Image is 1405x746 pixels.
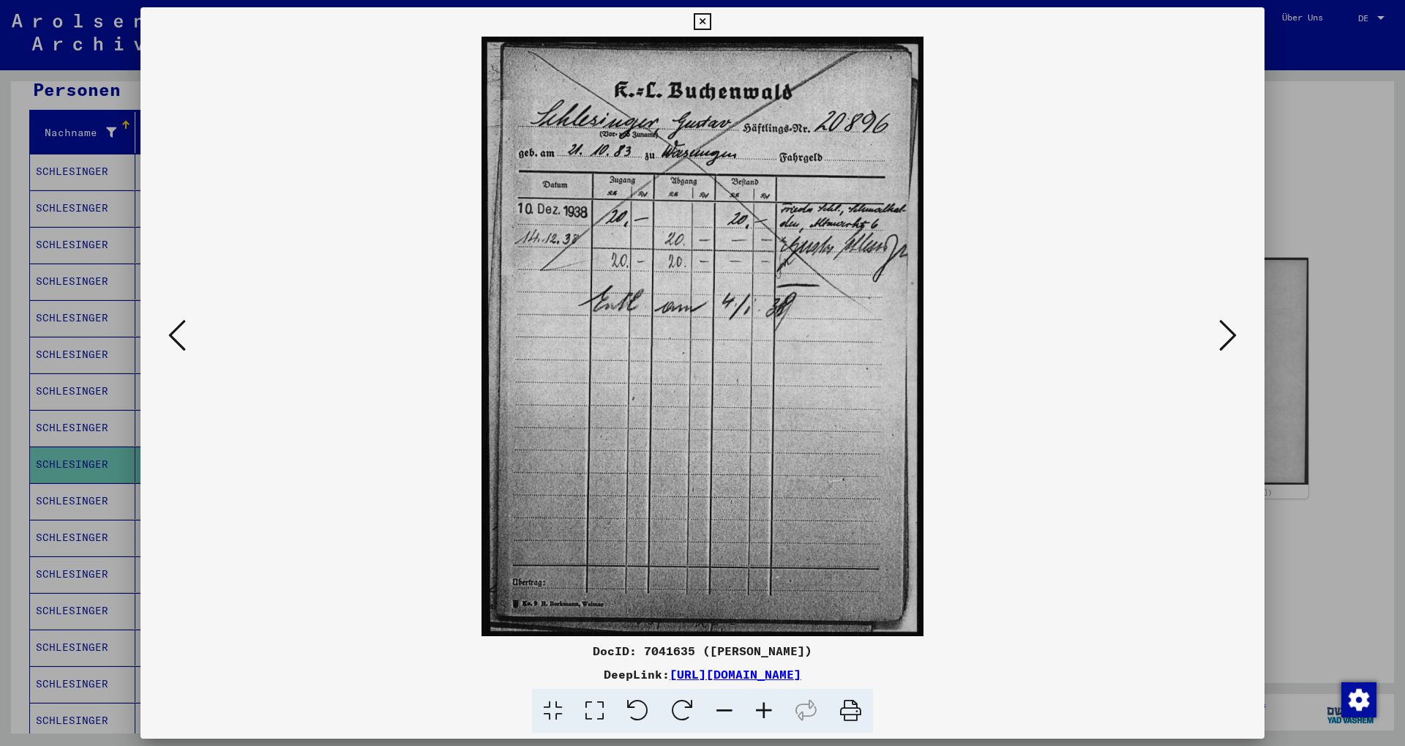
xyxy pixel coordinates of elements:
img: Zustimmung ändern [1341,682,1376,717]
div: DeepLink: [140,665,1264,683]
div: DocID: 7041635 ([PERSON_NAME]) [140,642,1264,660]
a: [URL][DOMAIN_NAME] [670,667,801,682]
div: Zustimmung ändern [1341,682,1376,717]
img: 001.jpg [190,37,1215,636]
